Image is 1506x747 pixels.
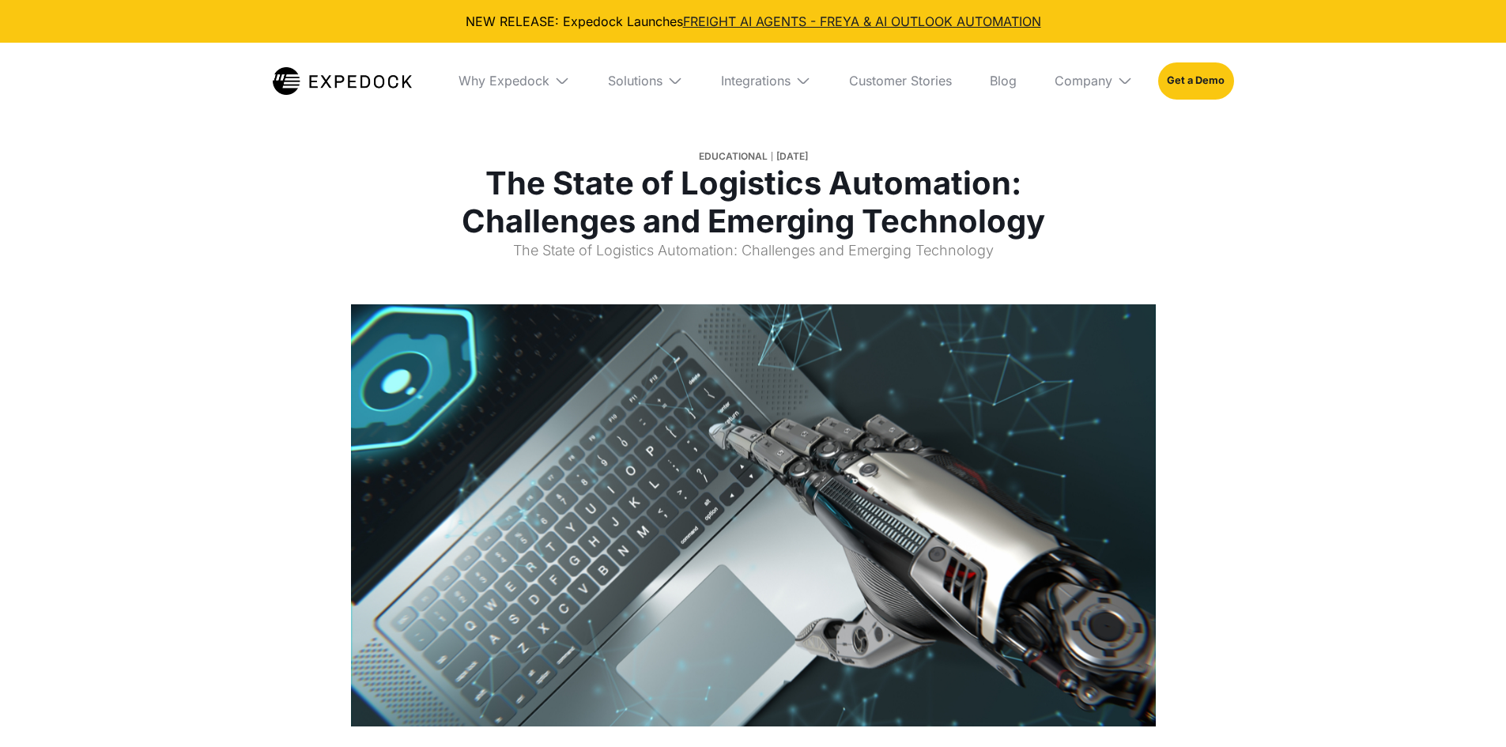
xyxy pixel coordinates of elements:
h1: The State of Logistics Automation: Challenges and Emerging Technology [460,164,1047,240]
div: Why Expedock [446,43,583,119]
div: Educational [699,149,768,164]
div: Why Expedock [459,73,549,89]
div: Company [1042,43,1146,119]
div: NEW RELEASE: Expedock Launches [13,13,1493,30]
div: Company [1055,73,1112,89]
a: FREIGHT AI AGENTS - FREYA & AI OUTLOOK AUTOMATION [683,13,1041,29]
div: Solutions [608,73,662,89]
a: Get a Demo [1158,62,1233,99]
div: Integrations [708,43,824,119]
div: Solutions [595,43,696,119]
p: The State of Logistics Automation: Challenges and Emerging Technology [460,240,1047,273]
div: [DATE] [776,149,808,164]
a: Blog [977,43,1029,119]
div: Integrations [721,73,791,89]
a: Customer Stories [836,43,964,119]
